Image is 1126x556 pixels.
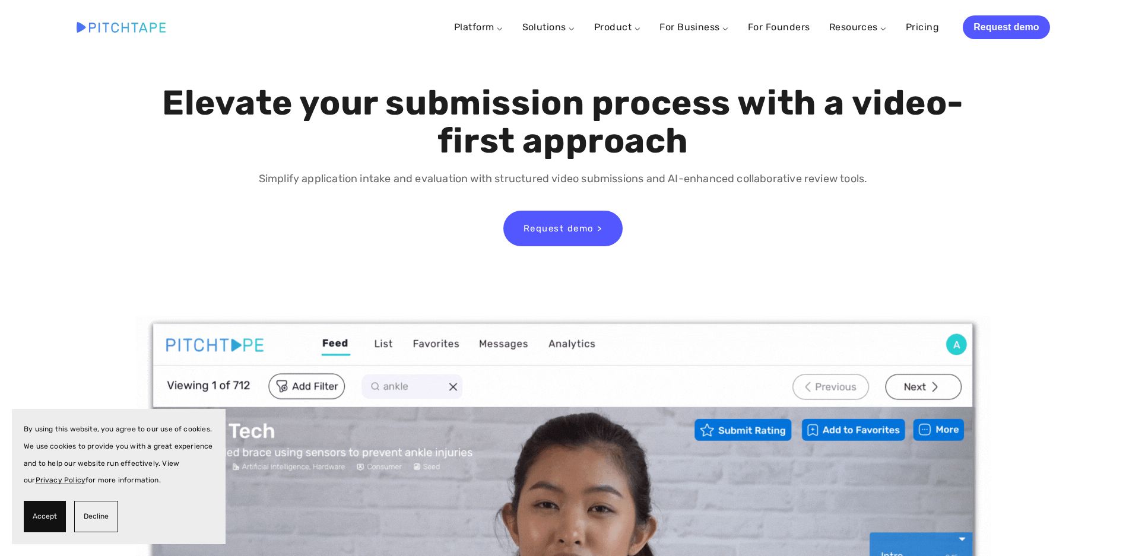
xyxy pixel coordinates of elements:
[159,84,967,160] h1: Elevate your submission process with a video-first approach
[84,508,109,525] span: Decline
[906,17,939,38] a: Pricing
[659,21,729,33] a: For Business ⌵
[963,15,1049,39] a: Request demo
[74,501,118,532] button: Decline
[36,476,86,484] a: Privacy Policy
[503,211,623,246] a: Request demo >
[829,21,887,33] a: Resources ⌵
[77,22,166,32] img: Pitchtape | Video Submission Management Software
[12,409,226,544] section: Cookie banner
[522,21,575,33] a: Solutions ⌵
[454,21,503,33] a: Platform ⌵
[33,508,57,525] span: Accept
[594,21,640,33] a: Product ⌵
[159,170,967,188] p: Simplify application intake and evaluation with structured video submissions and AI-enhanced coll...
[748,17,810,38] a: For Founders
[24,421,214,489] p: By using this website, you agree to our use of cookies. We use cookies to provide you with a grea...
[24,501,66,532] button: Accept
